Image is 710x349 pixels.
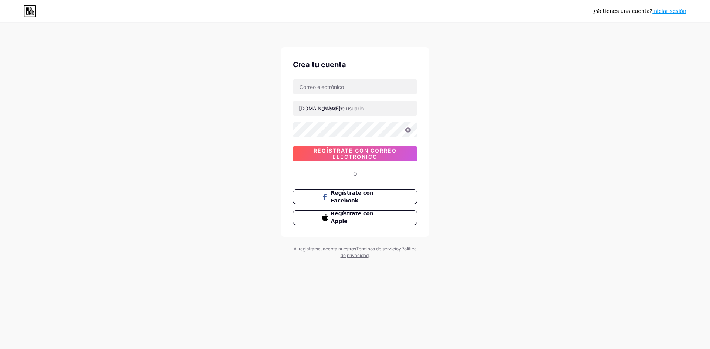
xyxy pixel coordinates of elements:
font: Regístrate con Facebook [331,190,373,203]
a: Términos de servicio [356,246,399,252]
font: Crea tu cuenta [293,60,346,69]
font: Al registrarse, acepta nuestros [294,246,356,252]
font: [DOMAIN_NAME]/ [299,105,342,112]
font: ¿Ya tienes una cuenta? [593,8,653,14]
font: . [369,253,370,258]
input: nombre de usuario [293,101,417,116]
button: Regístrate con Facebook [293,189,417,204]
button: Regístrate con correo electrónico [293,146,417,161]
a: Iniciar sesión [652,8,686,14]
font: Regístrate con Apple [331,211,373,224]
font: O [353,171,357,177]
input: Correo electrónico [293,79,417,94]
font: y [399,246,401,252]
font: Regístrate con correo electrónico [314,147,397,160]
button: Regístrate con Apple [293,210,417,225]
